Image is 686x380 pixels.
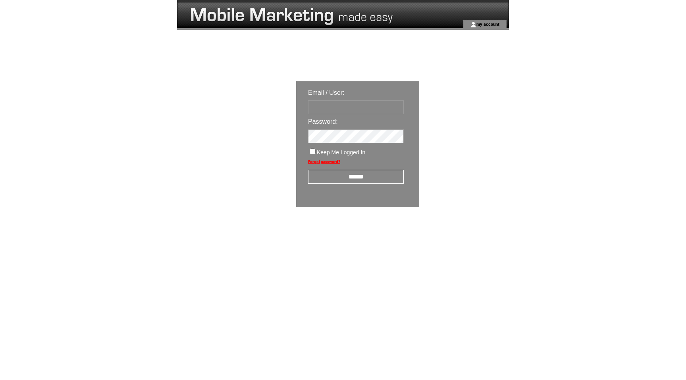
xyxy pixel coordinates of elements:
[470,21,476,28] img: account_icon.gif
[317,149,365,155] span: Keep Me Logged In
[442,227,482,237] img: transparent.png
[308,159,340,164] a: Forgot password?
[476,21,499,27] a: my account
[308,118,338,125] span: Password:
[308,89,345,96] span: Email / User:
